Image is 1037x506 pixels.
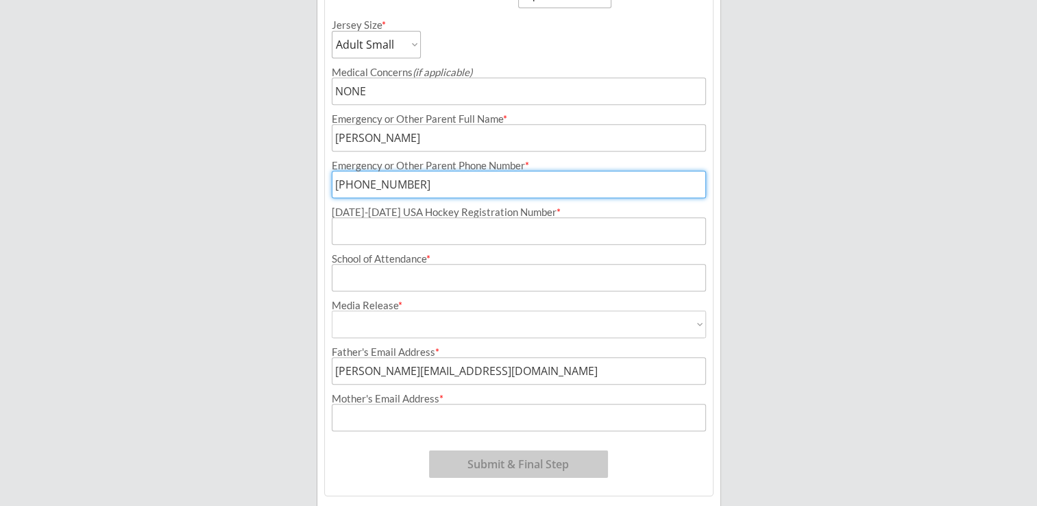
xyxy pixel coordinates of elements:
div: Mother's Email Address [332,394,706,404]
div: Jersey Size [332,20,402,30]
div: [DATE]-[DATE] USA Hockey Registration Number [332,207,706,217]
em: (if applicable) [413,66,472,78]
div: School of Attendance [332,254,706,264]
div: Father's Email Address [332,347,706,357]
button: Submit & Final Step [429,450,608,478]
div: Emergency or Other Parent Full Name [332,114,706,124]
div: Emergency or Other Parent Phone Number [332,160,706,171]
div: Media Release [332,300,706,311]
input: Allergies, injuries, etc. [332,77,706,105]
div: Medical Concerns [332,67,706,77]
